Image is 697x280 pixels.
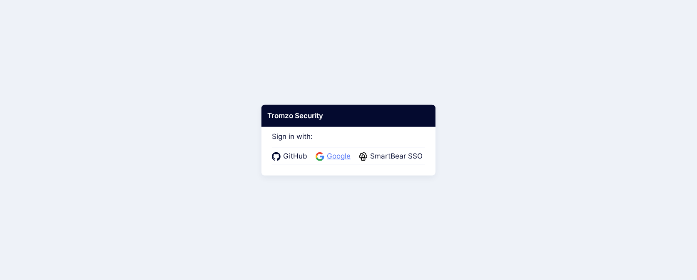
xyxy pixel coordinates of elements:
[272,151,310,162] a: GitHub
[261,104,436,127] div: Tromzo Security
[359,151,425,162] a: SmartBear SSO
[324,151,353,162] span: Google
[281,151,310,162] span: GitHub
[272,121,425,165] div: Sign in with:
[316,151,353,162] a: Google
[368,151,425,162] span: SmartBear SSO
